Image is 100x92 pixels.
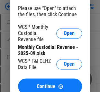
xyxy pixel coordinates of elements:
div: WCSP Monthly Custodial Revenue file [18,24,56,42]
span: Continue [37,84,55,89]
span: Open [64,31,75,36]
div: Monthly Custodial Revenue - 2025-09.xlsb [18,44,82,56]
img: Continue [58,84,63,89]
div: Please use “Open” to attach the files, then click Continue [18,5,82,17]
span: Open [64,62,75,67]
button: Open [56,28,82,39]
button: Open [56,59,82,69]
div: WCSP F&I GLHZ Data File [18,58,56,70]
